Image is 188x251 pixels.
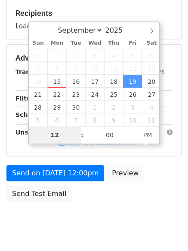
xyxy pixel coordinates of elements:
span: September 8, 2025 [47,62,66,75]
span: Mon [47,40,66,46]
span: September 4, 2025 [104,49,123,62]
span: September 16, 2025 [66,75,85,88]
span: September 9, 2025 [66,62,85,75]
span: September 28, 2025 [29,101,48,113]
input: Minute [83,126,136,144]
strong: Tracking [15,68,44,75]
span: September 13, 2025 [142,62,161,75]
span: September 26, 2025 [123,88,142,101]
span: September 21, 2025 [29,88,48,101]
span: Sun [29,40,48,46]
span: October 7, 2025 [66,113,85,126]
span: September 24, 2025 [85,88,104,101]
span: October 10, 2025 [123,113,142,126]
span: September 17, 2025 [85,75,104,88]
a: Copy unsubscribe link [58,139,136,147]
span: Click to toggle [136,126,160,144]
span: October 1, 2025 [85,101,104,113]
span: October 9, 2025 [104,113,123,126]
iframe: Chat Widget [145,210,188,251]
input: Hour [29,126,81,144]
span: September 15, 2025 [47,75,66,88]
span: Wed [85,40,104,46]
strong: Schedule [15,111,46,118]
a: Preview [106,165,144,181]
span: Thu [104,40,123,46]
span: Tue [66,40,85,46]
span: September 25, 2025 [104,88,123,101]
span: October 3, 2025 [123,101,142,113]
span: October 2, 2025 [104,101,123,113]
span: September 3, 2025 [85,49,104,62]
span: Fri [123,40,142,46]
span: October 6, 2025 [47,113,66,126]
span: Sat [142,40,161,46]
a: Send Test Email [6,186,72,202]
span: September 23, 2025 [66,88,85,101]
span: : [81,126,83,144]
a: Send on [DATE] 12:00pm [6,165,104,181]
span: September 2, 2025 [66,49,85,62]
strong: Filters [15,95,37,102]
span: September 20, 2025 [142,75,161,88]
span: August 31, 2025 [29,49,48,62]
input: Year [103,26,134,34]
span: September 30, 2025 [66,101,85,113]
span: September 22, 2025 [47,88,66,101]
span: September 1, 2025 [47,49,66,62]
strong: Unsubscribe [15,129,58,136]
span: September 11, 2025 [104,62,123,75]
span: September 10, 2025 [85,62,104,75]
span: September 6, 2025 [142,49,161,62]
span: October 8, 2025 [85,113,104,126]
span: October 5, 2025 [29,113,48,126]
span: September 18, 2025 [104,75,123,88]
h5: Advanced [15,53,173,63]
span: September 27, 2025 [142,88,161,101]
span: October 11, 2025 [142,113,161,126]
span: September 12, 2025 [123,62,142,75]
span: October 4, 2025 [142,101,161,113]
div: Loading... [15,9,173,31]
span: September 29, 2025 [47,101,66,113]
span: September 19, 2025 [123,75,142,88]
span: September 5, 2025 [123,49,142,62]
span: September 14, 2025 [29,75,48,88]
h5: Recipients [15,9,173,18]
span: September 7, 2025 [29,62,48,75]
